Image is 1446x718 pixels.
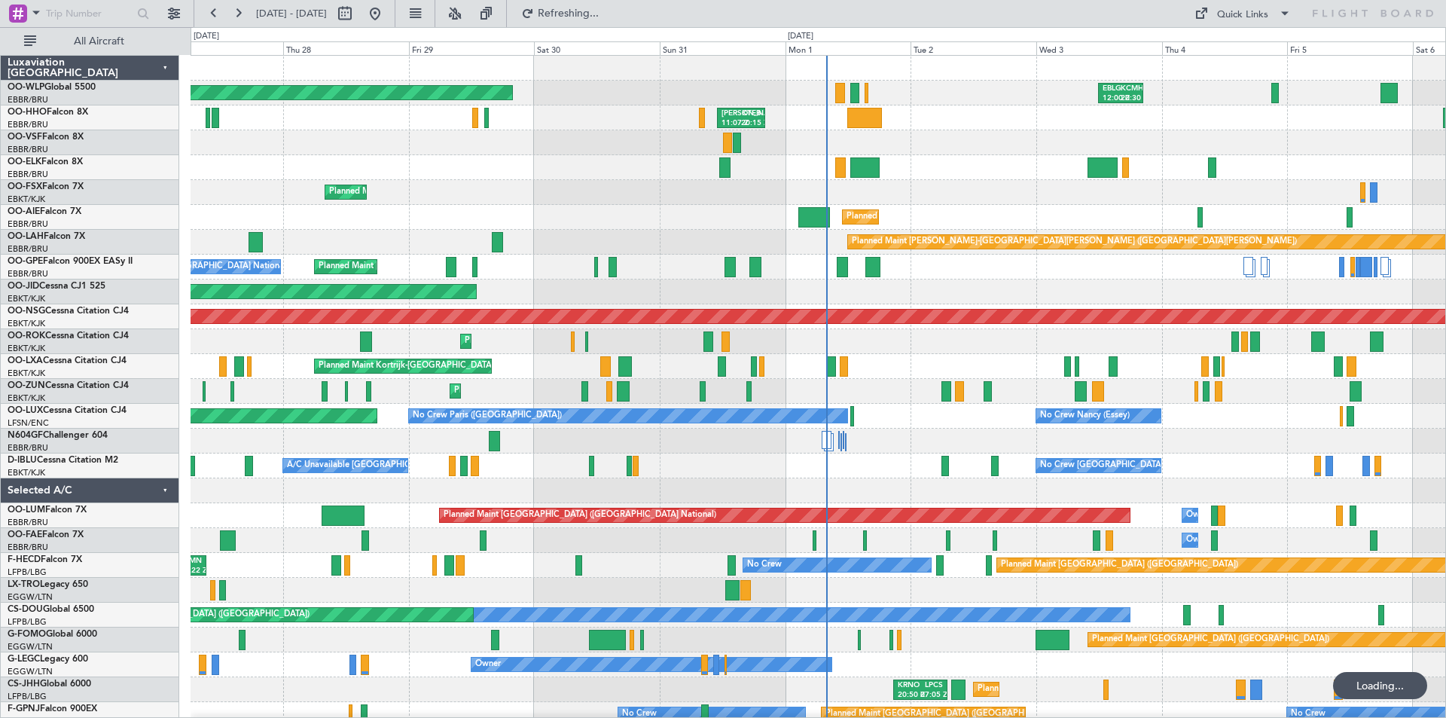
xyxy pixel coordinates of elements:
div: Owner Melsbroek Air Base [1186,529,1289,551]
span: OO-VSF [8,133,42,142]
div: Planned Maint [GEOGRAPHIC_DATA] ([GEOGRAPHIC_DATA] National) [444,504,716,527]
div: Tue 2 [911,41,1036,55]
span: Refreshing... [537,8,600,19]
a: EGGW/LTN [8,666,53,677]
span: G-LEGC [8,655,40,664]
a: N604GFChallenger 604 [8,431,108,440]
div: 20:15 Z [741,118,761,129]
div: LFMN [180,556,202,567]
a: F-HECDFalcon 7X [8,555,82,564]
div: Fri 5 [1287,41,1413,55]
span: OO-JID [8,282,39,291]
span: [DATE] - [DATE] [256,7,327,20]
a: LFPB/LBG [8,567,47,578]
a: LX-TROLegacy 650 [8,580,88,589]
div: 20:30 Z [1121,93,1139,104]
div: [DATE] [194,30,219,43]
a: EBBR/BRU [8,144,48,155]
a: G-FOMOGlobal 6000 [8,630,97,639]
button: Quick Links [1187,2,1298,26]
div: Planned Maint [GEOGRAPHIC_DATA] ([GEOGRAPHIC_DATA]) [72,603,310,626]
div: No Crew Nancy (Essey) [1040,405,1130,427]
a: EBKT/KJK [8,293,45,304]
a: EBKT/KJK [8,318,45,329]
span: OO-ROK [8,332,45,341]
div: KCMH [1121,84,1139,94]
div: [DATE] [788,30,813,43]
div: Wed 27 [158,41,284,55]
a: D-IBLUCessna Citation M2 [8,456,118,465]
a: LFPB/LBG [8,616,47,628]
div: Owner Melsbroek Air Base [1186,504,1289,527]
div: Owner [475,653,501,676]
a: OO-GPEFalcon 900EX EASy II [8,257,133,266]
a: OO-JIDCessna CJ1 525 [8,282,105,291]
div: A/C Unavailable [GEOGRAPHIC_DATA]-[GEOGRAPHIC_DATA] [287,454,527,477]
a: CS-DOUGlobal 6500 [8,605,94,614]
div: KTEB [741,108,761,119]
a: OO-VSFFalcon 8X [8,133,84,142]
a: EBKT/KJK [8,368,45,379]
div: 12:00 Z [1103,93,1121,104]
span: OO-GPE [8,257,43,266]
div: LPCS [920,680,943,691]
div: EBLG [1103,84,1121,94]
span: OO-FSX [8,182,42,191]
span: F-HECD [8,555,41,564]
span: CS-JHH [8,680,40,689]
span: LX-TRO [8,580,40,589]
div: Sat 30 [534,41,660,55]
span: All Aircraft [39,36,159,47]
a: F-GPNJFalcon 900EX [8,704,97,713]
a: OO-NSGCessna Citation CJ4 [8,307,129,316]
span: OO-ZUN [8,381,45,390]
div: Planned Maint Kortrijk-[GEOGRAPHIC_DATA] [454,380,630,402]
div: Planned Maint [GEOGRAPHIC_DATA] ([GEOGRAPHIC_DATA]) [847,206,1084,228]
div: No Crew Paris ([GEOGRAPHIC_DATA]) [413,405,562,427]
span: N604GF [8,431,43,440]
span: CS-DOU [8,605,43,614]
span: D-IBLU [8,456,37,465]
span: OO-HHO [8,108,47,117]
div: No Crew [747,554,782,576]
div: Thu 28 [283,41,409,55]
span: OO-ELK [8,157,41,167]
a: EBBR/BRU [8,119,48,130]
span: OO-LUX [8,406,43,415]
div: KRNO [898,680,920,691]
a: EBKT/KJK [8,343,45,354]
span: OO-LXA [8,356,43,365]
div: Quick Links [1217,8,1268,23]
span: OO-WLP [8,83,44,92]
a: EBBR/BRU [8,517,48,528]
div: 07:05 Z [920,690,943,701]
a: OO-LUXCessna Citation CJ4 [8,406,127,415]
a: OO-LAHFalcon 7X [8,232,85,241]
a: EGGW/LTN [8,641,53,652]
a: EBBR/BRU [8,218,48,230]
a: OO-ROKCessna Citation CJ4 [8,332,129,341]
button: All Aircraft [17,29,163,53]
div: No Crew [GEOGRAPHIC_DATA] ([GEOGRAPHIC_DATA] National) [1040,454,1292,477]
div: Sun 31 [660,41,786,55]
a: EBBR/BRU [8,442,48,454]
a: OO-LXACessna Citation CJ4 [8,356,127,365]
div: [PERSON_NAME] [721,108,741,119]
span: OO-LUM [8,506,45,515]
div: 11:07 Z [721,118,741,129]
div: 09:22 Z [180,566,202,576]
span: OO-FAE [8,530,42,539]
div: Planned Maint Kortrijk-[GEOGRAPHIC_DATA] [329,181,505,203]
a: EBBR/BRU [8,169,48,180]
div: Thu 4 [1162,41,1288,55]
div: 20:50 Z [898,690,920,701]
a: OO-ZUNCessna Citation CJ4 [8,381,129,390]
div: Wed 3 [1036,41,1162,55]
a: EGGW/LTN [8,591,53,603]
a: LFSN/ENC [8,417,49,429]
span: OO-LAH [8,232,44,241]
span: OO-NSG [8,307,45,316]
a: EBKT/KJK [8,194,45,205]
a: G-LEGCLegacy 600 [8,655,88,664]
a: LFPB/LBG [8,691,47,702]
